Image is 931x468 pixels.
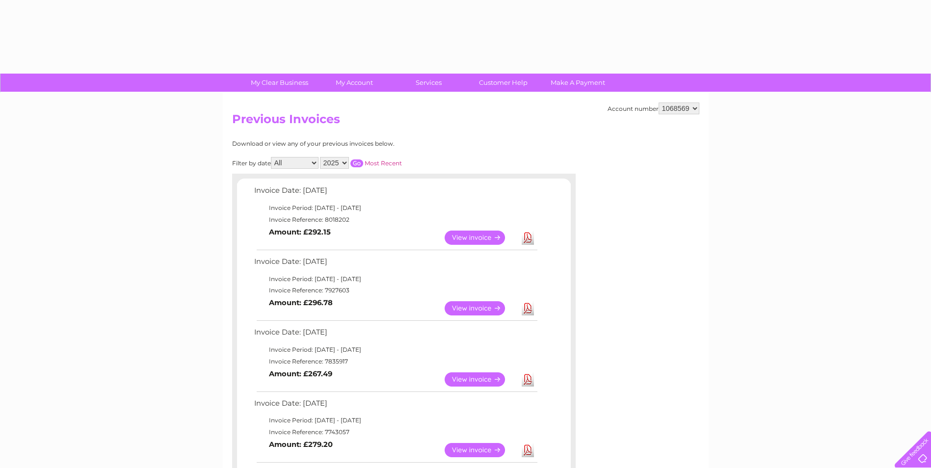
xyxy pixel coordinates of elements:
[252,184,539,202] td: Invoice Date: [DATE]
[445,372,517,387] a: View
[522,372,534,387] a: Download
[522,301,534,315] a: Download
[252,426,539,438] td: Invoice Reference: 7743057
[252,344,539,356] td: Invoice Period: [DATE] - [DATE]
[232,140,490,147] div: Download or view any of your previous invoices below.
[314,74,395,92] a: My Account
[252,397,539,415] td: Invoice Date: [DATE]
[522,231,534,245] a: Download
[463,74,544,92] a: Customer Help
[252,273,539,285] td: Invoice Period: [DATE] - [DATE]
[269,228,331,236] b: Amount: £292.15
[239,74,320,92] a: My Clear Business
[252,202,539,214] td: Invoice Period: [DATE] - [DATE]
[365,159,402,167] a: Most Recent
[232,112,699,131] h2: Previous Invoices
[445,301,517,315] a: View
[252,214,539,226] td: Invoice Reference: 8018202
[445,443,517,457] a: View
[537,74,618,92] a: Make A Payment
[252,326,539,344] td: Invoice Date: [DATE]
[269,440,333,449] b: Amount: £279.20
[445,231,517,245] a: View
[269,298,333,307] b: Amount: £296.78
[522,443,534,457] a: Download
[388,74,469,92] a: Services
[252,356,539,367] td: Invoice Reference: 7835917
[608,103,699,114] div: Account number
[252,415,539,426] td: Invoice Period: [DATE] - [DATE]
[232,157,490,169] div: Filter by date
[252,255,539,273] td: Invoice Date: [DATE]
[252,285,539,296] td: Invoice Reference: 7927603
[269,369,332,378] b: Amount: £267.49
